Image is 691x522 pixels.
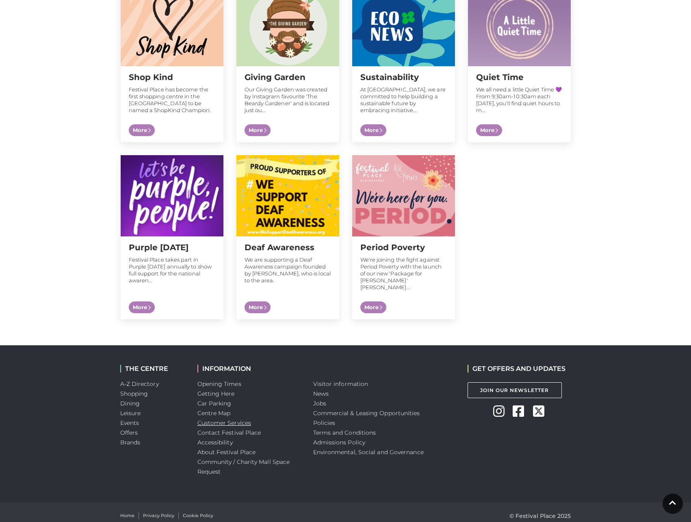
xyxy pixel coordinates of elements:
[197,439,233,446] a: Accessibility
[313,419,336,427] a: Policies
[197,409,231,417] a: Centre Map
[509,511,571,521] p: © Festival Place 2025
[360,256,447,291] p: We're joining the fight against Period Poverty with the launch of our new 'Package for [PERSON_NA...
[197,419,251,427] a: Customer Services
[360,72,447,82] h2: Sustainability
[197,429,261,436] a: Contact Festival Place
[245,124,271,136] span: More
[143,512,174,519] a: Privacy Policy
[476,86,563,114] p: We all need a little Quiet Time 💜 From 9:30am-10:30am each [DATE], you'll find quiet hours to m...
[120,429,138,436] a: Offers
[183,512,213,519] a: Cookie Policy
[245,72,331,82] h2: Giving Garden
[360,301,386,314] span: More
[352,155,455,319] a: Period Poverty We're joining the fight against Period Poverty with the launch of our new 'Package...
[360,86,447,114] p: At [GEOGRAPHIC_DATA], we are committed to help building a sustainable future by embracing initiat...
[313,380,368,388] a: Visitor information
[120,400,140,407] a: Dining
[468,382,562,398] a: Join Our Newsletter
[120,390,148,397] a: Shopping
[121,155,223,319] a: Purple [DATE] Festival Place takes part in Purple [DATE] annually to show full support for the na...
[360,243,447,252] h2: Period Poverty
[245,301,271,314] span: More
[236,155,339,236] img: Shop Kind at Festival Place
[245,256,331,284] p: We are supporting a Deaf Awareness campaign founded by [PERSON_NAME], who is local to the area.
[245,86,331,114] p: Our Giving Garden was created by Instagram favourite 'The Beardy Gardener' and is located just ou...
[120,365,185,373] h2: THE CENTRE
[313,400,326,407] a: Jobs
[129,256,215,284] p: Festival Place takes part in Purple [DATE] annually to show full support for the national awaren...
[197,380,241,388] a: Opening Times
[129,243,215,252] h2: Purple [DATE]
[129,86,215,114] p: Festival Place has become the first shopping centre in the [GEOGRAPHIC_DATA] to be named a ShopKi...
[197,390,235,397] a: Getting Here
[120,409,141,417] a: Leisure
[313,409,420,417] a: Commercial & Leasing Opportunities
[360,124,386,136] span: More
[313,429,376,436] a: Terms and Conditions
[468,365,565,373] h2: GET OFFERS AND UPDATES
[313,448,424,456] a: Environmental, Social and Governance
[129,301,155,314] span: More
[476,124,502,136] span: More
[313,390,329,397] a: News
[476,72,563,82] h2: Quiet Time
[197,448,256,456] a: About Festival Place
[313,439,366,446] a: Admissions Policy
[129,72,215,82] h2: Shop Kind
[245,243,331,252] h2: Deaf Awareness
[120,512,134,519] a: Home
[121,155,223,236] img: Shop Kind at Festival Place
[352,155,455,236] img: Shop Kind at Festival Place
[197,400,232,407] a: Car Parking
[197,458,290,475] a: Community / Charity Mall Space Request
[120,419,139,427] a: Events
[129,124,155,136] span: More
[120,439,141,446] a: Brands
[197,365,301,373] h2: INFORMATION
[236,155,339,319] a: Deaf Awareness We are supporting a Deaf Awareness campaign founded by [PERSON_NAME], who is local...
[120,380,159,388] a: A-Z Directory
